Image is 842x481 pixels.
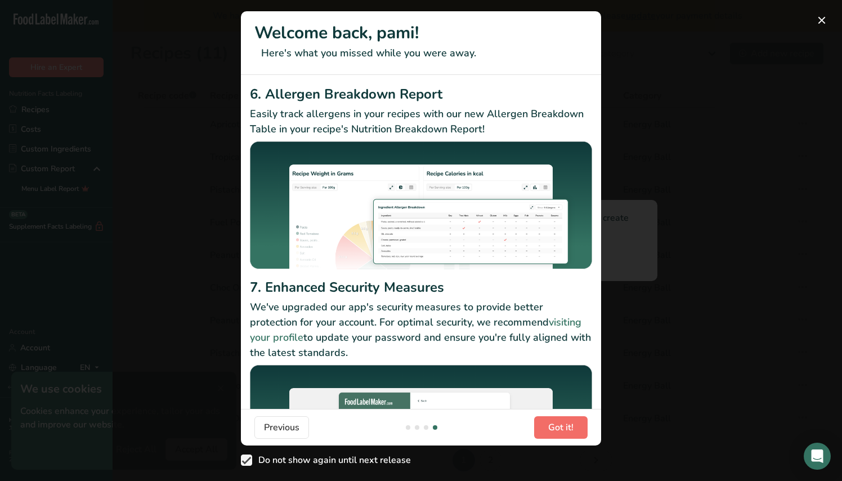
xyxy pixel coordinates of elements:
a: visiting your profile [250,315,581,344]
span: Previous [264,421,299,434]
h2: 6. Allergen Breakdown Report [250,84,592,104]
h1: Welcome back, pami! [254,20,588,46]
h2: 7. Enhanced Security Measures [250,277,592,297]
div: Open Intercom Messenger [804,443,831,470]
p: We've upgraded our app's security measures to provide better protection for your account. For opt... [250,300,592,360]
p: Easily track allergens in your recipes with our new Allergen Breakdown Table in your recipe's Nut... [250,106,592,137]
p: Here's what you missed while you were away. [254,46,588,61]
button: Got it! [534,416,588,439]
img: Allergen Breakdown Report [250,141,592,273]
span: Got it! [548,421,574,434]
button: Previous [254,416,309,439]
span: Do not show again until next release [252,455,411,466]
